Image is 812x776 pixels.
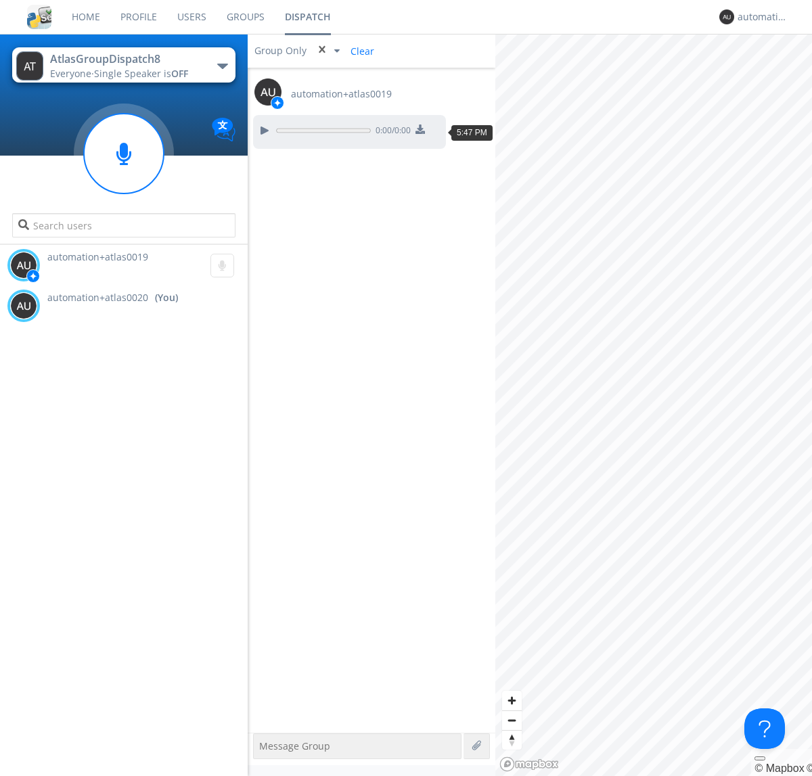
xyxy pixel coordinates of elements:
[16,51,43,81] img: 373638.png
[371,124,411,139] span: 0:00 / 0:00
[502,730,522,750] button: Reset bearing to north
[10,252,37,279] img: 373638.png
[47,291,148,304] span: automation+atlas0020
[457,128,487,137] span: 5:47 PM
[12,213,235,237] input: Search users
[94,67,188,80] span: Single Speaker is
[754,762,804,774] a: Mapbox
[155,291,178,304] div: (You)
[342,41,380,61] span: Clear
[502,731,522,750] span: Reset bearing to north
[212,118,235,141] img: Translation enabled
[254,44,309,58] div: Group Only
[754,756,765,760] button: Toggle attribution
[291,87,392,101] span: automation+atlas0019
[738,10,788,24] div: automation+atlas0020
[415,124,425,134] img: download media button
[12,47,235,83] button: AtlasGroupDispatch8Everyone·Single Speaker isOFF
[499,756,559,772] a: Mapbox logo
[254,78,281,106] img: 373638.png
[171,67,188,80] span: OFF
[47,250,148,263] span: automation+atlas0019
[502,691,522,710] button: Zoom in
[744,708,785,749] iframe: Toggle Customer Support
[502,711,522,730] span: Zoom out
[50,67,202,81] div: Everyone ·
[50,51,202,67] div: AtlasGroupDispatch8
[719,9,734,24] img: 373638.png
[10,292,37,319] img: 373638.png
[334,49,340,53] img: caret-down-sm.svg
[502,710,522,730] button: Zoom out
[27,5,51,29] img: cddb5a64eb264b2086981ab96f4c1ba7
